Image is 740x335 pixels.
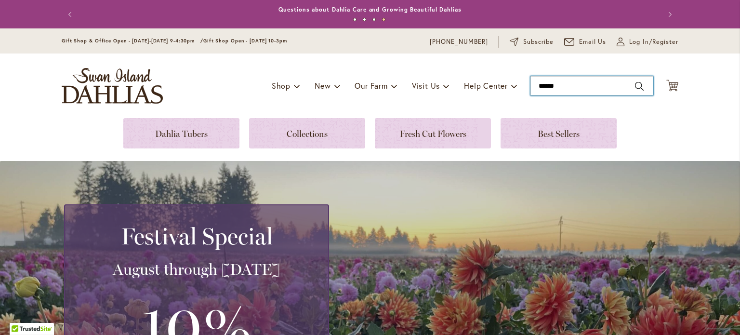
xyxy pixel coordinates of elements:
h3: August through [DATE] [77,260,317,279]
a: Log In/Register [617,37,678,47]
span: Shop [272,80,291,91]
a: [PHONE_NUMBER] [430,37,488,47]
a: Email Us [564,37,607,47]
span: Help Center [464,80,508,91]
span: New [315,80,330,91]
span: Gift Shop & Office Open - [DATE]-[DATE] 9-4:30pm / [62,38,203,44]
span: Our Farm [355,80,387,91]
h2: Festival Special [77,223,317,250]
span: Email Us [579,37,607,47]
a: Questions about Dahlia Care and Growing Beautiful Dahlias [278,6,461,13]
button: Previous [62,5,81,24]
a: Subscribe [510,37,554,47]
span: Subscribe [523,37,554,47]
button: 4 of 4 [382,18,385,21]
span: Gift Shop Open - [DATE] 10-3pm [203,38,287,44]
button: Next [659,5,678,24]
button: Search [635,79,644,94]
span: Log In/Register [629,37,678,47]
span: Visit Us [412,80,440,91]
button: 3 of 4 [372,18,376,21]
a: store logo [62,68,163,104]
button: 2 of 4 [363,18,366,21]
button: 1 of 4 [353,18,357,21]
